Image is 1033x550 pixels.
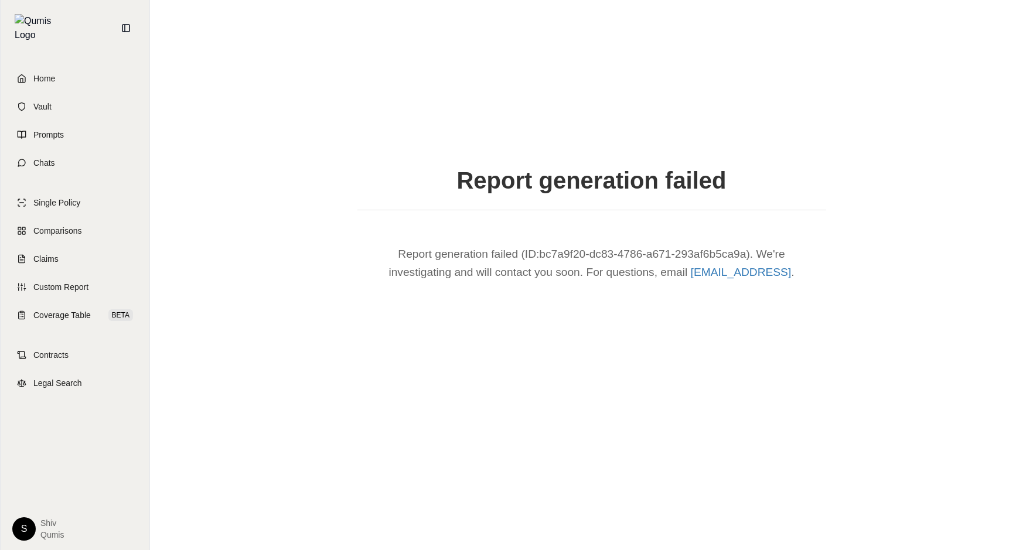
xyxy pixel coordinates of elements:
[40,529,64,541] span: Qumis
[8,302,142,328] a: Coverage TableBETA
[8,370,142,396] a: Legal Search
[357,163,826,210] h1: Report generation failed
[8,66,142,91] a: Home
[33,309,91,321] span: Coverage Table
[33,73,55,84] span: Home
[33,197,80,209] span: Single Policy
[8,94,142,119] a: Vault
[8,218,142,244] a: Comparisons
[33,225,81,237] span: Comparisons
[8,122,142,148] a: Prompts
[33,129,64,141] span: Prompts
[8,274,142,300] a: Custom Report
[8,150,142,176] a: Chats
[108,309,133,321] span: BETA
[33,101,52,112] span: Vault
[8,190,142,216] a: Single Policy
[8,342,142,368] a: Contracts
[33,349,69,361] span: Contracts
[33,253,59,265] span: Claims
[33,281,88,293] span: Custom Report
[15,14,59,42] img: Qumis Logo
[12,517,36,541] div: S
[33,377,82,389] span: Legal Search
[357,234,826,293] p: Report generation failed (ID: bc7a9f20-dc83-4786-a671-293af6b5ca9a ). We're investigating and wil...
[8,246,142,272] a: Claims
[117,19,135,37] button: Collapse sidebar
[691,266,792,278] a: [EMAIL_ADDRESS]
[33,157,55,169] span: Chats
[40,517,64,529] span: Shiv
